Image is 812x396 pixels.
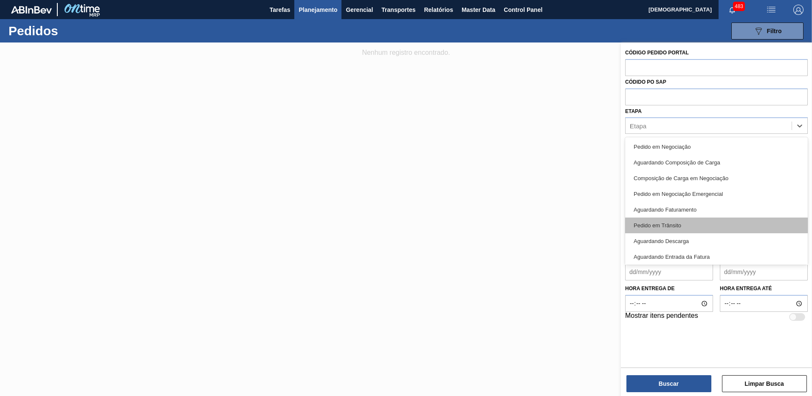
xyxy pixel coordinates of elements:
span: Gerencial [346,5,373,15]
span: Filtro [767,28,782,34]
div: Etapa [630,122,646,130]
span: Control Panel [504,5,542,15]
label: Origem [625,137,646,143]
img: Logout [793,5,804,15]
h1: Pedidos [8,26,135,36]
button: Filtro [731,23,804,40]
div: Aguardando Entrada da Fatura [625,249,808,265]
img: userActions [766,5,776,15]
label: Etapa [625,108,642,114]
div: Aguardando Faturamento [625,202,808,218]
span: Tarefas [270,5,290,15]
div: Aguardando Descarga [625,233,808,249]
label: Hora entrega até [720,283,808,295]
div: Aguardando Composição de Carga [625,155,808,170]
div: Pedido em Negociação Emergencial [625,186,808,202]
span: Relatórios [424,5,453,15]
label: Código Pedido Portal [625,50,689,56]
span: Planejamento [299,5,337,15]
img: TNhmsLtSVTkK8tSr43FrP2fwEKptu5GPRR3wAAAABJRU5ErkJggg== [11,6,52,14]
span: Master Data [462,5,495,15]
input: dd/mm/yyyy [625,263,713,280]
label: Códido PO SAP [625,79,666,85]
input: dd/mm/yyyy [720,263,808,280]
label: Hora entrega de [625,283,713,295]
span: 483 [733,2,745,11]
div: Pedido em Trânsito [625,218,808,233]
label: Mostrar itens pendentes [625,312,698,322]
div: Composição de Carga em Negociação [625,170,808,186]
span: Transportes [381,5,415,15]
button: Notificações [719,4,746,16]
div: Pedido em Negociação [625,139,808,155]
